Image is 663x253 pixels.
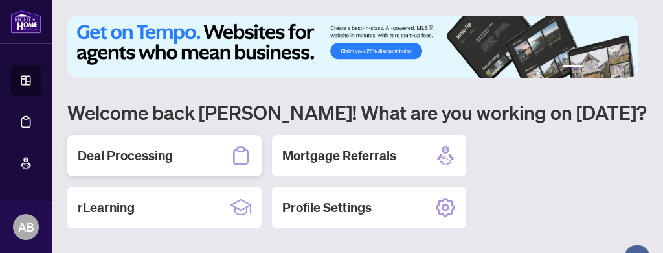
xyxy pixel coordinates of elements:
button: 3 [598,65,603,70]
img: Slide 0 [67,16,638,78]
span: AB [18,218,34,236]
button: 5 [619,65,624,70]
button: 2 [588,65,593,70]
img: logo [10,10,41,34]
button: 4 [609,65,614,70]
h2: rLearning [78,199,135,217]
h2: Profile Settings [282,199,372,217]
h1: Welcome back [PERSON_NAME]! What are you working on [DATE]? [67,100,647,125]
button: 1 [562,65,583,70]
h2: Mortgage Referrals [282,147,396,165]
h2: Deal Processing [78,147,173,165]
button: 6 [629,65,635,70]
button: Open asap [618,208,657,247]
